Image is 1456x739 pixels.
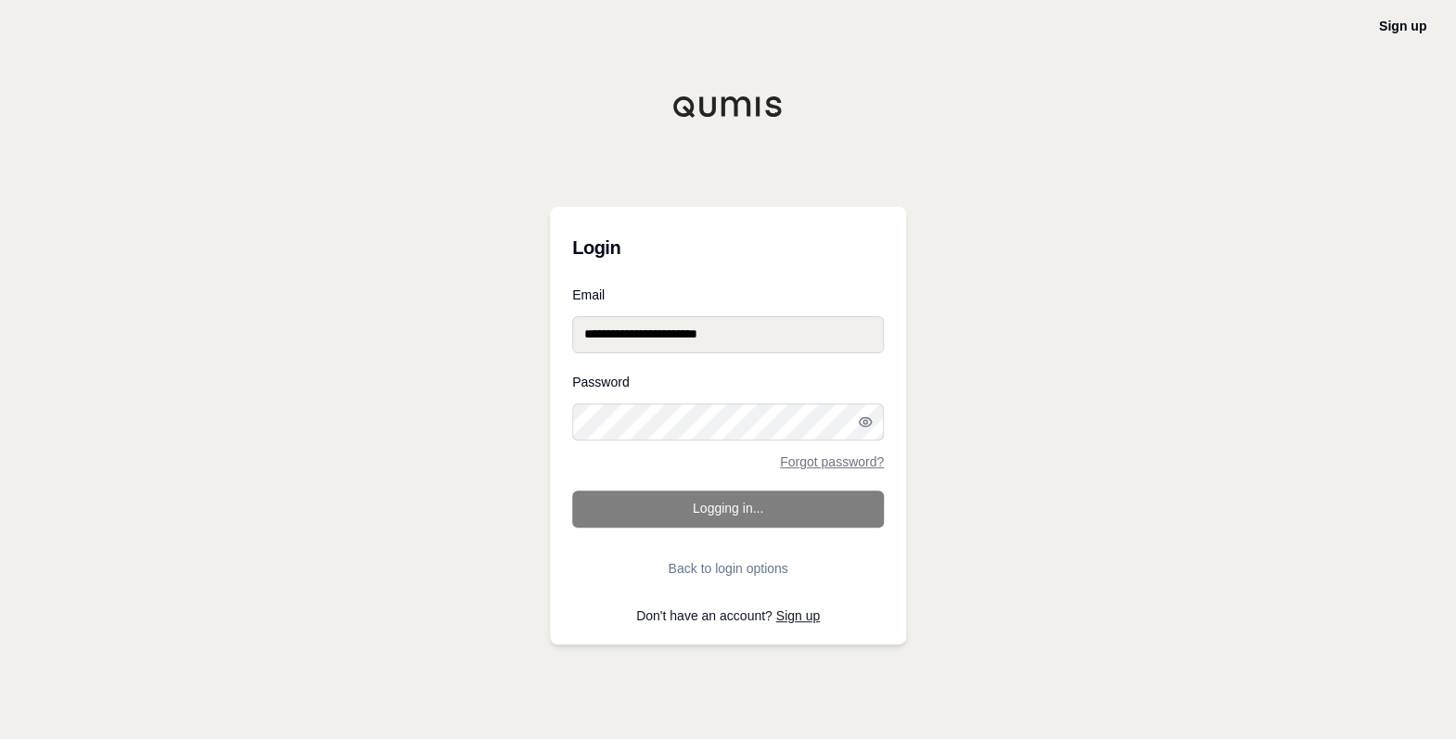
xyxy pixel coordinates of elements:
[572,609,884,622] p: Don't have an account?
[572,376,884,389] label: Password
[776,608,820,623] a: Sign up
[1379,19,1426,33] a: Sign up
[572,550,884,587] button: Back to login options
[672,96,784,118] img: Qumis
[572,288,884,301] label: Email
[572,229,884,266] h3: Login
[780,455,884,468] a: Forgot password?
